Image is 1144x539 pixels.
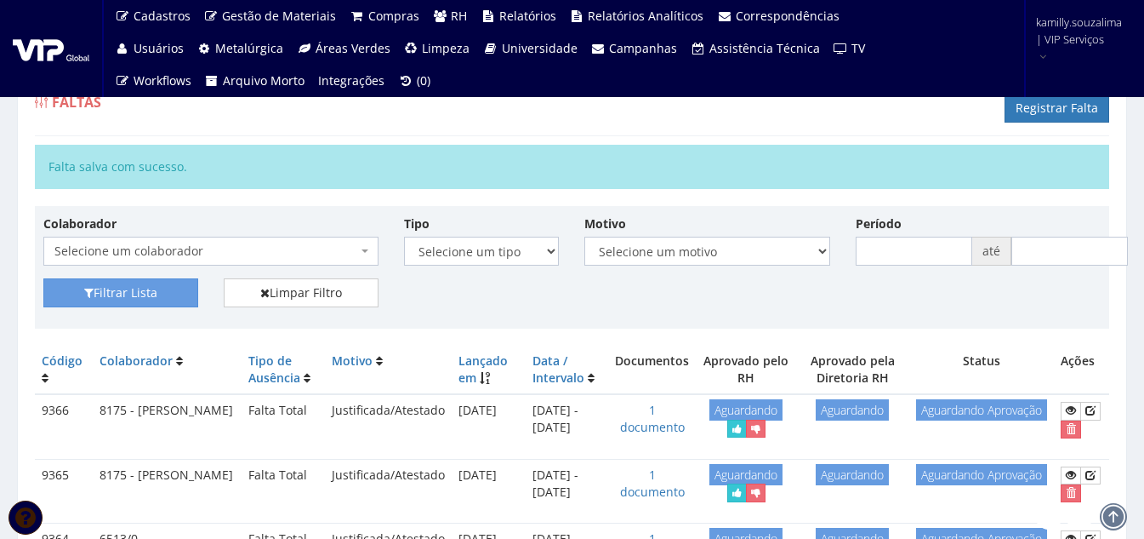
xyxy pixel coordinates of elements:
[816,399,889,421] span: Aguardando
[696,346,795,394] th: Aprovado pelo RH
[52,93,101,112] span: Faltas
[816,464,889,485] span: Aguardando
[856,215,902,232] label: Período
[709,464,783,485] span: Aguardando
[43,215,117,232] label: Colaborador
[35,145,1109,189] div: Falta salva com sucesso.
[502,40,578,56] span: Universidade
[451,8,467,24] span: RH
[795,346,909,394] th: Aprovado pela Diretoria RH
[325,459,452,509] td: Justificada/Atestado
[1054,346,1109,394] th: Ações
[916,464,1047,485] span: Aguardando Aprovação
[609,40,677,56] span: Campanhas
[242,459,325,509] td: Falta Total
[13,36,89,61] img: logo
[526,459,608,509] td: [DATE] - [DATE]
[368,8,419,24] span: Compras
[584,215,626,232] label: Motivo
[325,394,452,445] td: Justificada/Atestado
[191,32,291,65] a: Metalúrgica
[134,40,184,56] span: Usuários
[458,353,508,386] a: Lançado em
[35,459,93,509] td: 9365
[709,40,820,56] span: Assistência Técnica
[909,346,1054,394] th: Status
[290,32,397,65] a: Áreas Verdes
[134,8,191,24] span: Cadastros
[736,8,840,24] span: Correspondências
[452,394,526,445] td: [DATE]
[588,8,703,24] span: Relatórios Analíticos
[1036,14,1122,48] span: kamilly.souzalima | VIP Serviços
[332,353,373,369] a: Motivo
[224,278,378,307] a: Limpar Filtro
[422,40,470,56] span: Limpeza
[35,394,93,445] td: 9366
[54,243,357,260] span: Selecione um colaborador
[476,32,584,65] a: Universidade
[311,65,391,97] a: Integrações
[532,353,584,386] a: Data / Intervalo
[43,278,198,307] button: Filtrar Lista
[827,32,873,65] a: TV
[972,237,1011,266] span: até
[499,8,556,24] span: Relatórios
[134,72,191,89] span: Workflows
[108,65,198,97] a: Workflows
[108,32,191,65] a: Usuários
[404,215,430,232] label: Tipo
[709,399,783,421] span: Aguardando
[215,40,283,56] span: Metalúrgica
[452,459,526,509] td: [DATE]
[526,394,608,445] td: [DATE] - [DATE]
[316,40,390,56] span: Áreas Verdes
[397,32,477,65] a: Limpeza
[198,65,312,97] a: Arquivo Morto
[242,394,325,445] td: Falta Total
[620,467,685,500] a: 1 documento
[248,353,300,386] a: Tipo de Ausência
[417,72,430,89] span: (0)
[93,394,242,445] td: 8175 - [PERSON_NAME]
[1005,94,1109,123] a: Registrar Falta
[916,399,1047,421] span: Aguardando Aprovação
[584,32,685,65] a: Campanhas
[222,8,336,24] span: Gestão de Materiais
[620,402,685,435] a: 1 documento
[100,353,173,369] a: Colaborador
[42,353,83,369] a: Código
[43,237,378,266] span: Selecione um colaborador
[223,72,304,89] span: Arquivo Morto
[93,459,242,509] td: 8175 - [PERSON_NAME]
[851,40,865,56] span: TV
[318,72,384,89] span: Integrações
[684,32,827,65] a: Assistência Técnica
[391,65,437,97] a: (0)
[608,346,696,394] th: Documentos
